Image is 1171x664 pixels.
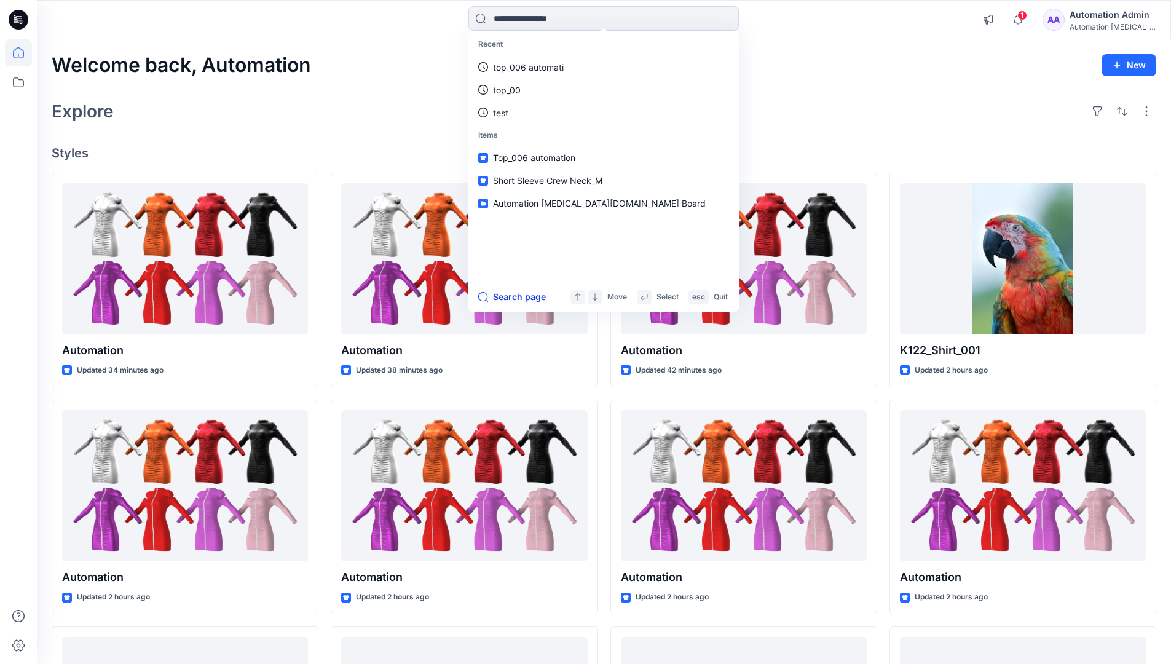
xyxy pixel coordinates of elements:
[62,410,308,562] a: Automation
[915,591,988,604] p: Updated 2 hours ago
[900,410,1146,562] a: Automation
[900,342,1146,359] p: K122_Shirt_001
[471,101,736,124] a: test
[636,591,709,604] p: Updated 2 hours ago
[471,56,736,79] a: top_006 automati
[493,175,602,186] span: Short Sleeve Crew Neck_M
[714,291,728,304] p: Quit
[1070,7,1156,22] div: Automation Admin
[341,569,587,586] p: Automation
[341,410,587,562] a: Automation
[607,291,627,304] p: Move
[493,106,508,119] p: test
[900,569,1146,586] p: Automation
[471,33,736,56] p: Recent
[341,183,587,335] a: Automation
[52,54,311,77] h2: Welcome back, Automation
[356,591,429,604] p: Updated 2 hours ago
[471,192,736,215] a: Automation [MEDICAL_DATA][DOMAIN_NAME] Board
[1043,9,1065,31] div: AA
[621,342,867,359] p: Automation
[77,591,150,604] p: Updated 2 hours ago
[471,146,736,169] a: Top_006 automation
[77,364,164,377] p: Updated 34 minutes ago
[62,569,308,586] p: Automation
[471,124,736,147] p: Items
[692,291,705,304] p: esc
[1102,54,1156,76] button: New
[478,290,546,304] button: Search page
[493,198,706,208] span: Automation [MEDICAL_DATA][DOMAIN_NAME] Board
[62,342,308,359] p: Automation
[493,61,564,74] p: top_006 automati
[621,569,867,586] p: Automation
[1070,22,1156,31] div: Automation [MEDICAL_DATA]...
[1017,10,1027,20] span: 1
[471,79,736,101] a: top_00
[621,410,867,562] a: Automation
[62,183,308,335] a: Automation
[341,342,587,359] p: Automation
[493,152,575,163] span: Top_006 automation
[471,169,736,192] a: Short Sleeve Crew Neck_M
[493,84,521,97] p: top_00
[52,101,114,121] h2: Explore
[656,291,679,304] p: Select
[356,364,443,377] p: Updated 38 minutes ago
[52,146,1156,160] h4: Styles
[636,364,722,377] p: Updated 42 minutes ago
[915,364,988,377] p: Updated 2 hours ago
[621,183,867,335] a: Automation
[900,183,1146,335] a: K122_Shirt_001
